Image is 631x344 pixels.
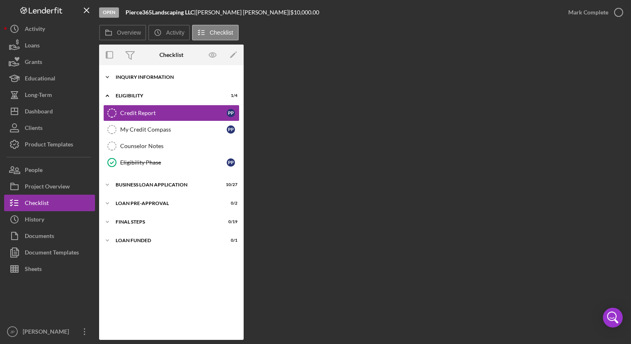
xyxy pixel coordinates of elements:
[4,162,95,178] button: People
[21,323,74,342] div: [PERSON_NAME]
[25,37,40,56] div: Loans
[25,211,44,230] div: History
[25,228,54,246] div: Documents
[4,228,95,244] button: Documents
[103,105,240,121] a: Credit ReportPP
[192,25,239,40] button: Checklist
[10,330,14,334] text: JP
[223,93,237,98] div: 1 / 4
[25,87,52,105] div: Long-Term
[25,103,53,122] div: Dashboard
[196,9,290,16] div: [PERSON_NAME] [PERSON_NAME] |
[4,261,95,277] button: Sheets
[223,182,237,187] div: 10 / 27
[116,238,217,243] div: LOAN FUNDED
[103,138,240,154] a: Counselor Notes
[25,178,70,197] div: Project Overview
[117,29,141,36] label: Overview
[25,70,55,89] div: Educational
[116,182,217,187] div: BUSINESS LOAN APPLICATION
[120,143,239,149] div: Counselor Notes
[25,54,42,72] div: Grants
[25,136,73,155] div: Product Templates
[223,219,237,224] div: 0 / 19
[4,87,95,103] button: Long-Term
[4,244,95,261] button: Document Templates
[4,21,95,37] button: Activity
[116,93,217,98] div: ELIGIBILITY
[4,103,95,120] button: Dashboard
[223,238,237,243] div: 0 / 1
[4,54,95,70] button: Grants
[4,178,95,195] button: Project Overview
[99,25,146,40] button: Overview
[103,121,240,138] a: My Credit CompassPP
[120,159,227,166] div: Eligibility Phase
[120,126,227,133] div: My Credit Compass
[4,70,95,87] button: Educational
[4,136,95,153] button: Product Templates
[103,154,240,171] a: Eligibility PhasePP
[4,120,95,136] button: Clients
[126,9,194,16] b: Pierce365Landscaping LLC
[25,261,42,279] div: Sheets
[166,29,184,36] label: Activity
[603,308,623,328] div: Open Intercom Messenger
[25,244,79,263] div: Document Templates
[116,75,233,80] div: INQUIRY INFORMATION
[159,52,183,58] div: Checklist
[25,120,43,138] div: Clients
[116,219,217,224] div: FINAL STEPS
[25,21,45,39] div: Activity
[560,4,627,21] button: Mark Complete
[25,162,43,180] div: People
[120,110,227,116] div: Credit Report
[4,211,95,228] button: History
[227,125,235,134] div: P P
[148,25,190,40] button: Activity
[568,4,608,21] div: Mark Complete
[210,29,233,36] label: Checklist
[227,109,235,117] div: P P
[116,201,217,206] div: LOAN PRE-APPROVAL
[227,158,235,167] div: P P
[223,201,237,206] div: 0 / 2
[4,195,95,211] button: Checklist
[99,7,119,18] div: Open
[290,9,322,16] div: $10,000.00
[25,195,49,213] div: Checklist
[4,323,95,340] button: JP[PERSON_NAME]
[126,9,196,16] div: |
[4,37,95,54] button: Loans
